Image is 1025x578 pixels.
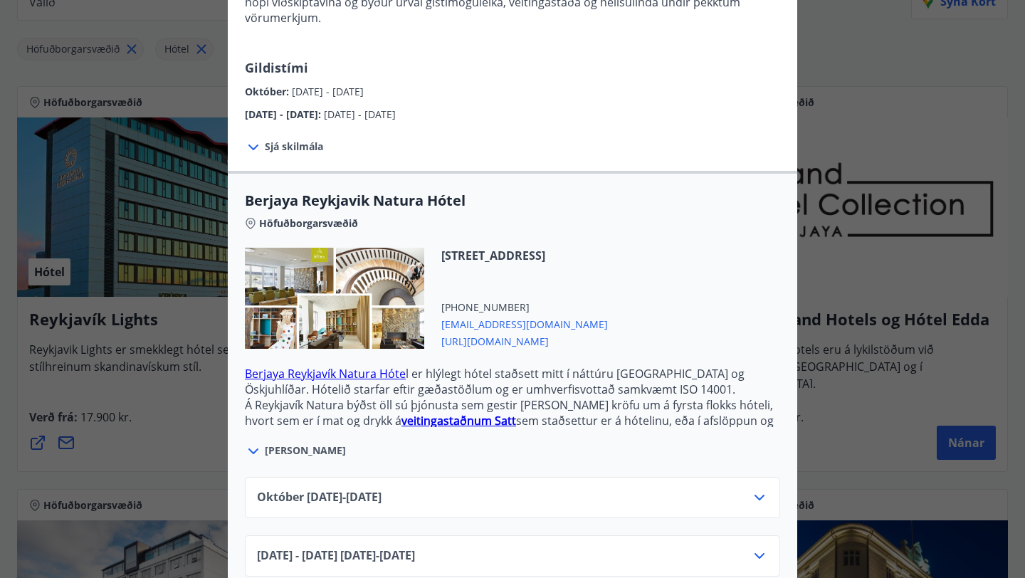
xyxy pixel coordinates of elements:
span: Október : [245,85,292,98]
a: Berjaya Reykjavík Natura Hóte [245,366,406,382]
span: Gildistími [245,59,308,76]
span: Berjaya Reykjavik Natura Hótel [245,191,780,211]
span: [PHONE_NUMBER] [441,300,608,315]
span: [URL][DOMAIN_NAME] [441,332,608,349]
span: Höfuðborgarsvæðið [259,216,358,231]
span: [EMAIL_ADDRESS][DOMAIN_NAME] [441,315,608,332]
p: l er hlýlegt hótel staðsett mitt í náttúru [GEOGRAPHIC_DATA] og Öskjuhlíðar. Hótelið starfar efti... [245,366,780,397]
span: [DATE] - [DATE] [324,107,396,121]
span: [DATE] - [DATE] : [245,107,324,121]
span: [STREET_ADDRESS] [441,248,608,263]
span: [DATE] - [DATE] [292,85,364,98]
span: Sjá skilmála [265,140,323,154]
